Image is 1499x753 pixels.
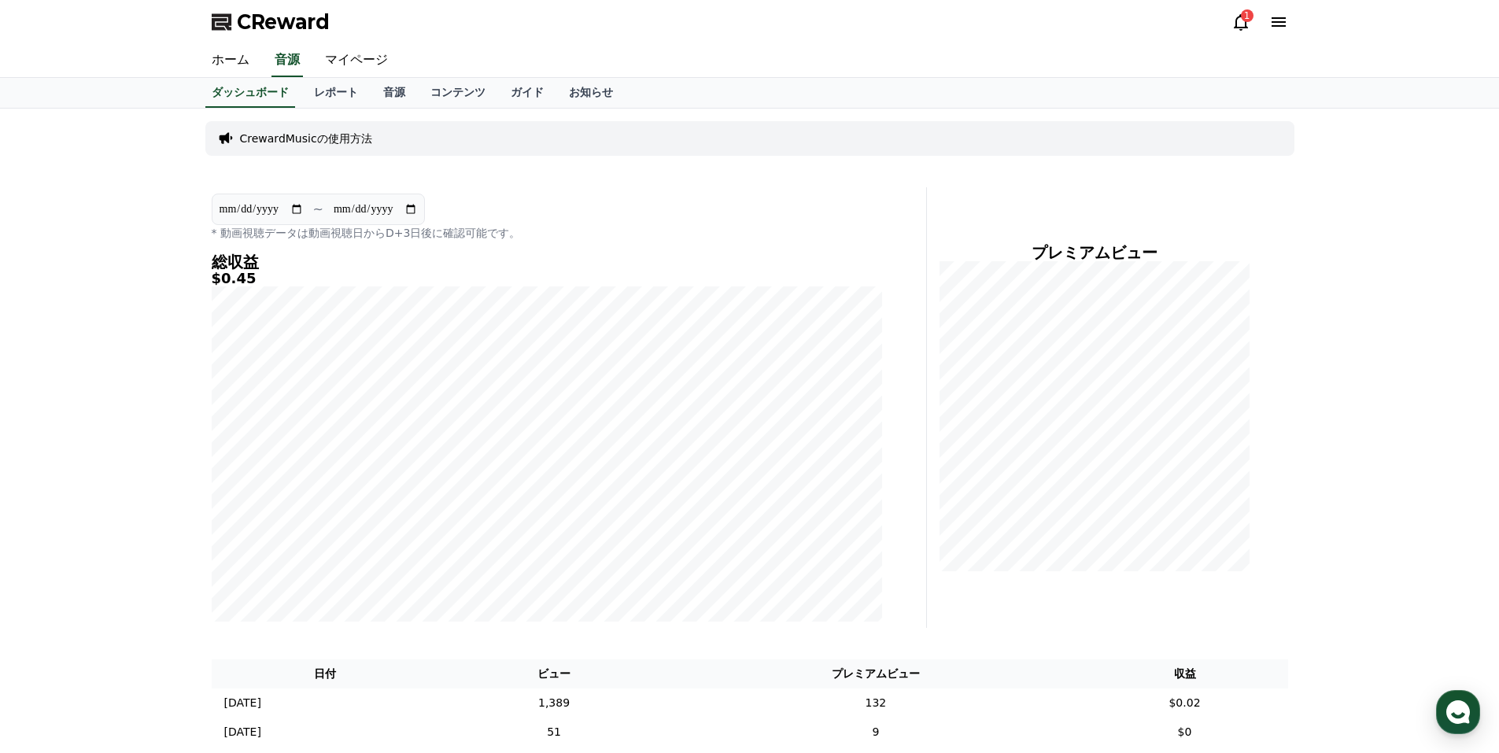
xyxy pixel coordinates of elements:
a: Settings [203,499,302,538]
td: 132 [670,688,1081,718]
span: Settings [233,522,271,535]
span: Home [40,522,68,535]
a: 1 [1231,13,1250,31]
h4: プレミアムビュー [940,244,1250,261]
a: ガイド [498,78,556,108]
span: CReward [237,9,330,35]
th: 収益 [1082,659,1288,688]
p: * 動画視聴データは動画視聴日からD+3日後に確認可能です。 [212,225,882,241]
td: $0 [1082,718,1288,747]
a: CrewardMusicの使用方法 [240,131,372,146]
a: 音源 [371,78,418,108]
td: 9 [670,718,1081,747]
a: Home [5,499,104,538]
span: Messages [131,523,177,536]
a: 音源 [271,44,303,77]
th: ビュー [438,659,670,688]
th: 日付 [212,659,438,688]
td: 51 [438,718,670,747]
a: CReward [212,9,330,35]
p: ~ [313,200,323,219]
th: プレミアムビュー [670,659,1081,688]
td: 1,389 [438,688,670,718]
p: [DATE] [224,695,261,711]
a: ホーム [199,44,262,77]
a: コンテンツ [418,78,498,108]
td: $0.02 [1082,688,1288,718]
a: レポート [301,78,371,108]
p: [DATE] [224,724,261,740]
h5: $0.45 [212,271,882,286]
a: お知らせ [556,78,626,108]
div: 1 [1241,9,1253,22]
a: Messages [104,499,203,538]
a: ダッシュボード [205,78,295,108]
h4: 総収益 [212,253,882,271]
a: マイページ [312,44,401,77]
